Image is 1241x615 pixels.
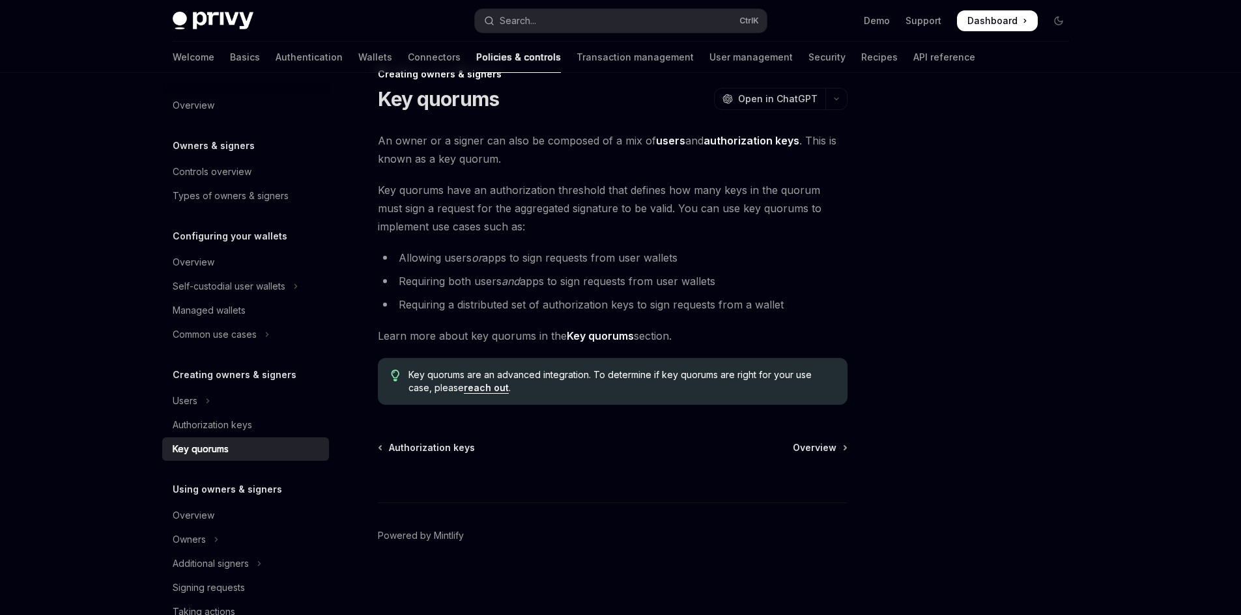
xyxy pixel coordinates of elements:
div: Signing requests [173,580,245,595]
div: Overview [173,254,214,270]
li: Requiring a distributed set of authorization keys to sign requests from a wallet [378,295,848,314]
a: Powered by Mintlify [378,529,464,542]
span: Learn more about key quorums in the section. [378,327,848,345]
span: Ctrl K [739,16,759,26]
h5: Creating owners & signers [173,367,296,383]
div: Owners [173,532,206,547]
a: Key quorums [567,329,634,343]
h5: Using owners & signers [173,482,282,497]
a: users [656,134,685,148]
button: Toggle dark mode [1048,10,1069,31]
span: Open in ChatGPT [738,92,818,105]
span: An owner or a signer can also be composed of a mix of and . This is known as a key quorum. [378,131,848,168]
div: Controls overview [173,164,251,180]
a: Demo [864,14,890,27]
a: Basics [230,42,260,73]
a: User management [709,42,793,73]
a: Key quorums [162,437,329,461]
h5: Owners & signers [173,138,255,154]
button: Open search [475,9,767,33]
h5: Configuring your wallets [173,228,287,244]
div: Users [173,393,197,409]
a: Recipes [861,42,898,73]
svg: Tip [391,370,400,381]
a: Policies & controls [476,42,561,73]
a: Transaction management [577,42,694,73]
a: Overview [162,251,329,274]
button: Open in ChatGPT [714,88,825,110]
a: Authorization keys [379,441,475,454]
a: Security [808,42,846,73]
button: Toggle Users section [162,389,329,413]
a: Managed wallets [162,299,329,322]
a: Connectors [408,42,461,73]
span: Key quorums have an authorization threshold that defines how many keys in the quorum must sign a ... [378,181,848,236]
div: Overview [173,98,214,113]
a: Overview [793,441,846,454]
li: Requiring both users apps to sign requests from user wallets [378,272,848,290]
a: Signing requests [162,576,329,599]
a: Dashboard [957,10,1038,31]
div: Search... [500,13,536,29]
div: Authorization keys [173,417,252,433]
li: Allowing users apps to sign requests from user wallets [378,249,848,267]
span: Authorization keys [389,441,475,454]
a: Overview [162,504,329,527]
a: Welcome [173,42,214,73]
a: Authorization keys [162,413,329,437]
a: Controls overview [162,160,329,184]
a: Overview [162,94,329,117]
div: Key quorums [173,441,229,457]
em: or [472,251,482,264]
a: Wallets [358,42,392,73]
button: Toggle Common use cases section [162,323,329,346]
div: Types of owners & signers [173,188,289,204]
div: Creating owners & signers [378,68,848,81]
span: Overview [793,441,836,454]
a: authorization keys [704,134,799,148]
span: Dashboard [967,14,1018,27]
em: and [502,275,520,288]
div: Managed wallets [173,303,246,318]
a: Authentication [276,42,343,73]
div: Overview [173,508,214,523]
h1: Key quorums [378,87,500,111]
img: dark logo [173,12,253,30]
a: Support [906,14,941,27]
a: reach out [464,382,509,394]
button: Toggle Owners section [162,528,329,551]
button: Toggle Self-custodial user wallets section [162,275,329,298]
div: Common use cases [173,327,257,342]
a: API reference [913,42,975,73]
div: Additional signers [173,556,249,571]
span: Key quorums are an advanced integration. To determine if key quorums are right for your use case,... [408,368,834,394]
div: Self-custodial user wallets [173,279,285,294]
a: Types of owners & signers [162,184,329,208]
button: Toggle Additional signers section [162,552,329,575]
